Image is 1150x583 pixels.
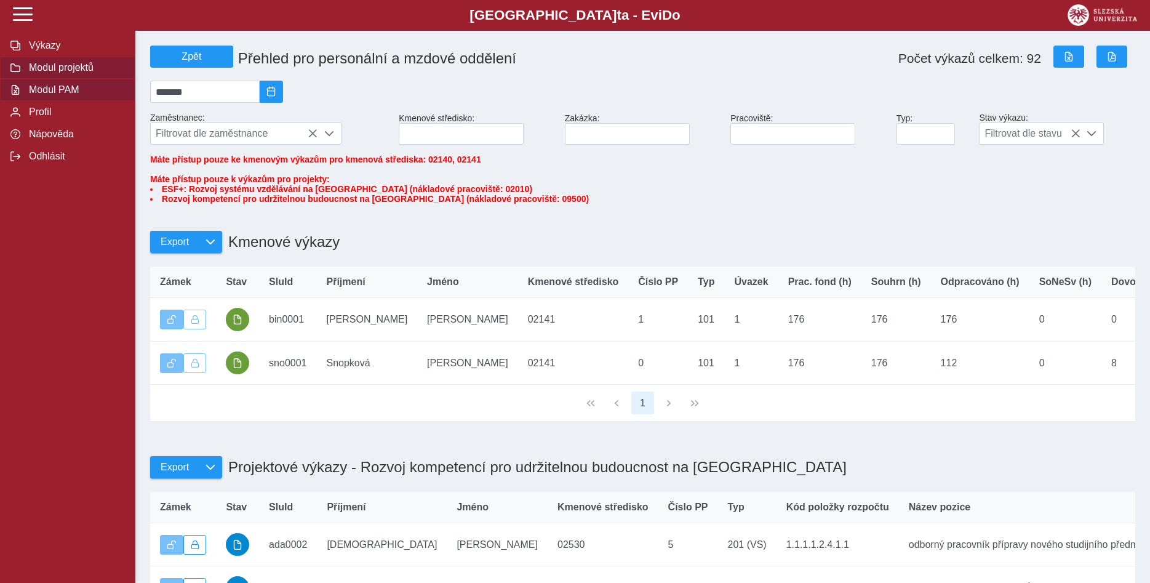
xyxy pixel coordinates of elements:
[698,276,714,287] span: Typ
[145,108,394,150] div: Zaměstnanec:
[150,184,1135,194] li: ESF+: Rozvoj systému vzdělávání na [GEOGRAPHIC_DATA] (nákladové pracoviště: 02010)
[260,81,283,103] button: 2025/09
[457,502,489,513] span: Jméno
[259,341,316,385] td: sno0001
[1029,341,1101,385] td: 0
[317,523,447,566] td: [DEMOGRAPHIC_DATA]
[631,392,655,415] button: 1
[427,276,459,287] span: Jméno
[150,46,233,68] button: Zpět
[37,7,1113,23] b: [GEOGRAPHIC_DATA] a - Evi
[941,276,1020,287] span: Odpracováno (h)
[778,298,861,342] td: 176
[725,108,892,150] div: Pracoviště:
[327,502,365,513] span: Příjmení
[151,123,317,144] span: Filtrovat dle zaměstnance
[778,341,861,385] td: 176
[317,298,418,342] td: [PERSON_NAME]
[668,502,708,513] span: Číslo PP
[150,155,481,164] span: Máte přístup pouze ke kmenovým výkazům pro kmenová střediska: 02140, 02141
[1029,298,1101,342] td: 0
[269,502,293,513] span: SluId
[931,341,1029,385] td: 112
[25,129,125,140] span: Nápověda
[150,456,199,478] button: Export
[777,523,899,566] td: 1.1.1.1.2.4.1.1
[1068,4,1137,26] img: logo_web_su.png
[518,298,629,342] td: 02141
[161,462,189,473] span: Export
[183,353,207,373] button: Uzamknout lze pouze výkaz, který je podepsán a schválen.
[226,502,247,513] span: Stav
[259,298,316,342] td: bin0001
[25,84,125,95] span: Modul PAM
[160,535,183,555] button: Výkaz je odemčen.
[898,51,1041,66] span: Počet výkazů celkem: 92
[259,523,317,566] td: ada0002
[160,502,191,513] span: Zámek
[628,341,688,385] td: 0
[394,108,560,150] div: Kmenové středisko:
[638,276,678,287] span: Číslo PP
[728,502,745,513] span: Typ
[688,341,724,385] td: 101
[317,341,418,385] td: Snopková
[1039,276,1092,287] span: SoNeSv (h)
[672,7,681,23] span: o
[909,502,970,513] span: Název pozice
[222,452,847,482] h1: Projektové výkazy - Rozvoj kompetencí pro udržitelnou budoucnost na [GEOGRAPHIC_DATA]
[269,276,293,287] span: SluId
[718,523,777,566] td: 201 (VS)
[327,276,365,287] span: Příjmení
[788,276,852,287] span: Prac. fond (h)
[226,352,249,375] button: podepsáno
[688,298,724,342] td: 101
[25,62,125,73] span: Modul projektů
[658,523,718,566] td: 5
[160,276,191,287] span: Zámek
[25,40,125,51] span: Výkazy
[662,7,672,23] span: D
[548,523,658,566] td: 02530
[161,236,189,247] span: Export
[150,194,1135,204] li: Rozvoj kompetencí pro udržitelnou budoucnost na [GEOGRAPHIC_DATA] (nákladové pracoviště: 09500)
[233,45,731,72] h1: Přehled pro personální a mzdové oddělení
[1096,46,1127,68] button: Export do PDF
[734,276,768,287] span: Úvazek
[861,341,931,385] td: 176
[557,502,649,513] span: Kmenové středisko
[724,298,778,342] td: 1
[1053,46,1084,68] button: Export do Excelu
[183,535,207,555] button: Uzamknout lze pouze výkaz, který je podepsán a schválen.
[226,533,249,557] button: schváleno
[892,108,975,150] div: Typ:
[156,51,228,62] span: Zpět
[861,298,931,342] td: 176
[226,276,247,287] span: Stav
[447,523,548,566] td: [PERSON_NAME]
[417,341,518,385] td: [PERSON_NAME]
[980,123,1080,144] span: Filtrovat dle stavu
[150,174,1135,204] span: Máte přístup pouze k výkazům pro projekty:
[160,310,183,329] button: Výkaz je odemčen.
[871,276,921,287] span: Souhrn (h)
[560,108,726,150] div: Zakázka:
[183,310,207,329] button: Uzamknout lze pouze výkaz, který je podepsán a schválen.
[528,276,619,287] span: Kmenové středisko
[786,502,889,513] span: Kód položky rozpočtu
[628,298,688,342] td: 1
[25,107,125,118] span: Profil
[417,298,518,342] td: [PERSON_NAME]
[974,108,1140,150] div: Stav výkazu:
[617,7,621,23] span: t
[518,341,629,385] td: 02141
[931,298,1029,342] td: 176
[25,151,125,162] span: Odhlásit
[160,353,183,373] button: Výkaz je odemčen.
[222,227,340,257] h1: Kmenové výkazy
[226,308,249,331] button: podepsáno
[150,231,199,253] button: Export
[724,341,778,385] td: 1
